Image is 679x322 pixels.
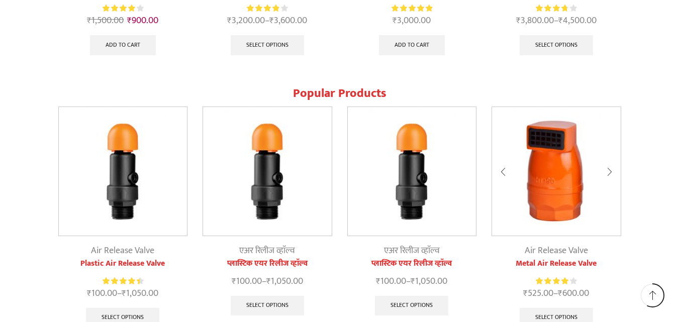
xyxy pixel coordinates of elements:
bdi: 1,050.00 [411,274,447,289]
span: – [58,287,188,300]
div: Rated 3.83 out of 5 [536,3,576,14]
bdi: 4,500.00 [558,13,597,28]
a: एअर रिलीज व्हाॅल्व [384,243,440,258]
bdi: 600.00 [558,286,589,301]
bdi: 100.00 [376,274,406,289]
span: ₹ [127,13,132,28]
a: Select options for “प्लास्टिक एयर रिलीज व्हाॅल्व” [375,296,448,316]
bdi: 100.00 [87,286,117,301]
bdi: 3,200.00 [227,13,265,28]
span: ₹ [266,274,271,289]
span: – [492,287,621,300]
a: Air Release Valve [525,243,588,258]
span: ₹ [558,286,562,301]
a: प्लास्टिक एयर रिलीज व्हाॅल्व [347,258,477,270]
div: Rated 5.00 out of 5 [392,3,432,14]
a: Air Release Valve [91,243,154,258]
a: Plastic Air Release Valve [58,258,188,270]
bdi: 100.00 [232,274,262,289]
bdi: 1,500.00 [87,13,124,28]
span: – [492,14,621,28]
a: Select options for “Semi Automatic Screen Filter” [231,35,304,55]
bdi: 900.00 [127,13,158,28]
span: Rated out of 5 [247,3,279,14]
img: Metal Air Release Valve [492,107,621,236]
a: Select options for “HEERA EASY TO FIT SET” [520,35,593,55]
span: ₹ [376,274,380,289]
a: एअर रिलीज व्हाॅल्व [239,243,295,258]
span: Rated out of 5 [103,3,136,14]
img: प्लास्टिक एयर रिलीज व्हाॅल्व [348,107,476,236]
div: Rated 4.13 out of 5 [103,3,143,14]
bdi: 3,000.00 [393,13,431,28]
span: ₹ [87,286,91,301]
span: Popular Products [293,83,386,103]
span: – [203,14,332,28]
span: ₹ [232,274,236,289]
span: ₹ [87,13,91,28]
div: Rated 4.14 out of 5 [536,276,576,286]
bdi: 3,800.00 [516,13,554,28]
span: – [347,275,477,288]
span: Rated out of 5 [103,276,140,286]
img: प्लास्टिक एयर रिलीज व्हाॅल्व [203,107,332,236]
img: Plastic Air Release Valve [59,107,187,236]
a: प्लास्टिक एयर रिलीज व्हाॅल्व [203,258,332,270]
a: Select options for “प्लास्टिक एयर रिलीज व्हाॅल्व” [231,296,304,316]
span: – [203,275,332,288]
span: Rated out of 5 [536,276,569,286]
span: ₹ [269,13,274,28]
bdi: 525.00 [523,286,553,301]
span: ₹ [393,13,397,28]
div: Rated 4.57 out of 5 [103,276,143,286]
a: Metal Air Release Valve [492,258,621,270]
div: Rated 3.92 out of 5 [247,3,287,14]
bdi: 3,600.00 [269,13,307,28]
span: Rated out of 5 [392,3,432,14]
a: Add to cart: “HEERA SUPER VENTURI” [379,35,445,55]
span: ₹ [411,274,415,289]
span: ₹ [516,13,521,28]
span: ₹ [558,13,563,28]
bdi: 1,050.00 [266,274,303,289]
span: ₹ [122,286,126,301]
span: ₹ [227,13,232,28]
bdi: 1,050.00 [122,286,158,301]
span: Rated out of 5 [536,3,567,14]
span: ₹ [523,286,528,301]
a: Add to cart: “Rain Pipe” [90,35,156,55]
